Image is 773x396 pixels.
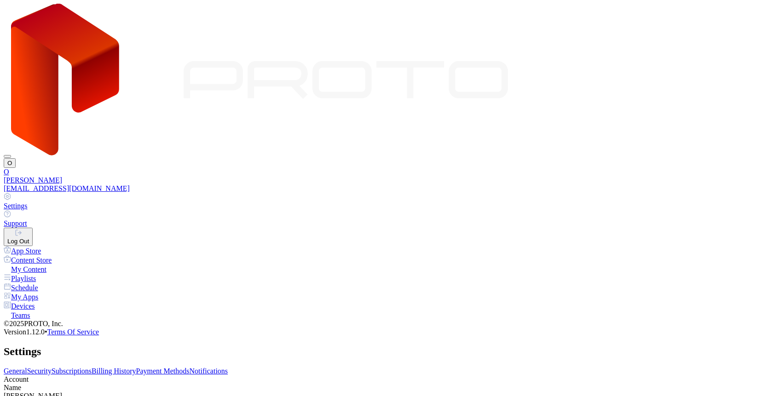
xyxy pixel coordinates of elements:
a: Payment Methods [136,367,190,375]
a: Content Store [4,255,769,264]
a: Terms Of Service [47,328,99,336]
a: Settings [4,193,769,210]
button: O [4,158,16,168]
a: App Store [4,246,769,255]
a: Security [27,367,52,375]
div: Log Out [7,238,29,245]
div: [EMAIL_ADDRESS][DOMAIN_NAME] [4,184,769,193]
h2: Settings [4,345,769,358]
div: Settings [4,202,769,210]
span: Version 1.12.0 • [4,328,47,336]
div: © 2025 PROTO, Inc. [4,320,769,328]
div: O [4,168,769,176]
a: Billing History [92,367,136,375]
div: [PERSON_NAME] [4,176,769,184]
a: Teams [4,310,769,320]
div: Name [4,384,769,392]
a: My Content [4,264,769,274]
a: My Apps [4,292,769,301]
a: Devices [4,301,769,310]
a: Playlists [4,274,769,283]
a: Schedule [4,283,769,292]
a: O[PERSON_NAME][EMAIL_ADDRESS][DOMAIN_NAME] [4,168,769,193]
a: Notifications [190,367,228,375]
button: Log Out [4,228,33,246]
a: Support [4,210,769,228]
a: General [4,367,27,375]
a: Subscriptions [52,367,92,375]
div: Support [4,219,769,228]
div: Account [4,375,769,384]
